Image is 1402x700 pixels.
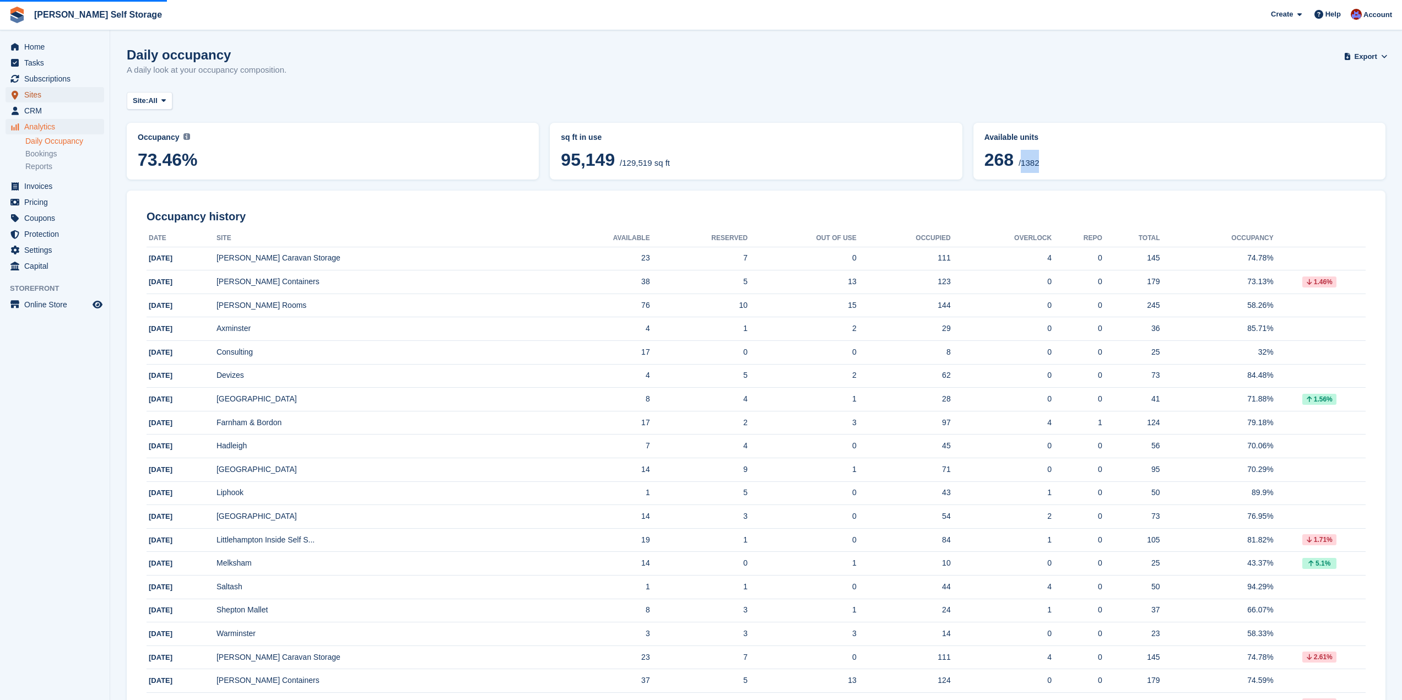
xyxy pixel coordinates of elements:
td: 71.88% [1160,388,1274,411]
td: 79.18% [1160,411,1274,435]
td: [PERSON_NAME] Containers [216,270,550,294]
div: 0 [1052,370,1102,381]
td: 10 [650,294,748,317]
div: 0 [951,300,1052,311]
span: Capital [24,258,90,274]
a: Reports [25,161,104,172]
td: Shepton Mallet [216,599,550,622]
td: 7 [650,645,748,669]
td: 7 [550,435,649,458]
td: [PERSON_NAME] Caravan Storage [216,247,550,270]
td: 58.26% [1160,294,1274,317]
div: 0 [951,440,1052,452]
td: Warminster [216,622,550,646]
td: 73 [1102,364,1160,388]
td: [PERSON_NAME] Caravan Storage [216,645,550,669]
td: 3 [748,411,857,435]
a: menu [6,258,104,274]
td: 73 [1102,505,1160,529]
td: Farnham & Bordon [216,411,550,435]
div: 14 [857,628,951,639]
div: 0 [1052,346,1102,358]
td: 19 [550,528,649,552]
div: 0 [1052,652,1102,663]
td: 94.29% [1160,576,1274,599]
span: [DATE] [149,442,172,450]
a: menu [6,87,104,102]
th: Occupancy [1160,230,1274,247]
td: 23 [550,247,649,270]
div: 144 [857,300,951,311]
div: 43 [857,487,951,498]
td: 41 [1102,388,1160,411]
td: [GEOGRAPHIC_DATA] [216,388,550,411]
div: 84 [857,534,951,546]
div: 62 [857,370,951,381]
td: 1 [748,599,857,622]
div: 10 [857,557,951,569]
p: A daily look at your occupancy composition. [127,64,286,77]
td: 74.59% [1160,669,1274,693]
td: 0 [748,576,857,599]
td: 37 [550,669,649,693]
td: 1 [650,576,748,599]
td: 1 [748,388,857,411]
span: Account [1363,9,1392,20]
div: 8 [857,346,951,358]
span: Online Store [24,297,90,312]
td: 38 [550,270,649,294]
td: 70.29% [1160,458,1274,482]
td: 1 [650,317,748,341]
td: 145 [1102,247,1160,270]
th: Out of Use [748,230,857,247]
td: 74.78% [1160,645,1274,669]
div: 0 [1052,440,1102,452]
td: 15 [748,294,857,317]
a: menu [6,103,104,118]
a: Preview store [91,298,104,311]
td: 1 [650,528,748,552]
td: Liphook [216,481,550,505]
td: 4 [550,317,649,341]
span: [DATE] [149,489,172,497]
a: Daily Occupancy [25,136,104,146]
span: 73.46% [138,150,528,170]
td: [GEOGRAPHIC_DATA] [216,505,550,529]
td: Devizes [216,364,550,388]
td: 0 [748,528,857,552]
div: 2.61% [1302,652,1336,663]
div: 0 [951,464,1052,475]
td: 84.48% [1160,364,1274,388]
img: stora-icon-8386f47178a22dfd0bd8f6a31ec36ba5ce8667c1dd55bd0f319d3a0aa187defe.svg [9,7,25,23]
span: Occupancy [138,133,179,142]
div: 0 [1052,464,1102,475]
span: CRM [24,103,90,118]
td: Axminster [216,317,550,341]
div: 97 [857,417,951,428]
td: 9 [650,458,748,482]
td: 3 [650,599,748,622]
td: Littlehampton Inside Self S... [216,528,550,552]
span: [DATE] [149,465,172,474]
div: 54 [857,511,951,522]
span: Help [1325,9,1341,20]
button: Export [1346,47,1385,66]
span: Protection [24,226,90,242]
td: 81.82% [1160,528,1274,552]
div: 4 [951,417,1052,428]
div: 0 [1052,252,1102,264]
td: 4 [650,435,748,458]
div: 4 [951,652,1052,663]
span: Subscriptions [24,71,90,86]
abbr: Current percentage of sq ft occupied [138,132,528,143]
span: [DATE] [149,606,172,614]
span: 268 [984,150,1014,170]
th: Available [550,230,649,247]
td: 89.9% [1160,481,1274,505]
td: 17 [550,341,649,365]
div: 0 [951,557,1052,569]
span: Available units [984,133,1038,142]
span: Create [1271,9,1293,20]
div: 45 [857,440,951,452]
h2: Occupancy history [147,210,1366,223]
